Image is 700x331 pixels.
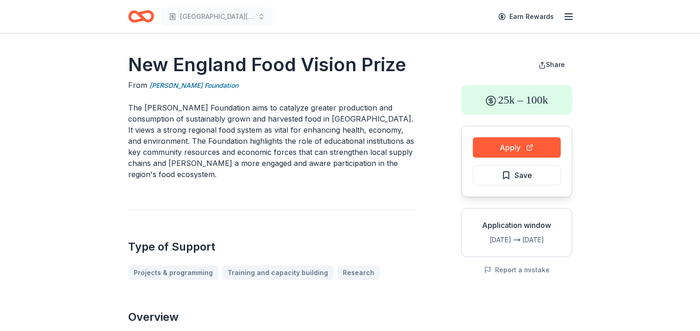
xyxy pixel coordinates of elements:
[128,239,417,254] h2: Type of Support
[522,234,564,245] div: [DATE]
[546,61,565,68] span: Share
[469,220,564,231] div: Application window
[531,55,572,74] button: Share
[128,310,417,325] h2: Overview
[473,165,561,185] button: Save
[149,80,238,91] a: [PERSON_NAME] Foundation
[484,264,550,276] button: Report a mistake
[222,265,334,280] a: Training and capacity building
[128,102,417,180] p: The [PERSON_NAME] Foundation aims to catalyze greater production and consumption of sustainably g...
[128,265,218,280] a: Projects & programming
[128,6,154,27] a: Home
[461,85,572,115] div: 25k – 100k
[469,234,511,245] div: [DATE]
[337,265,380,280] a: Research
[514,169,532,181] span: Save
[473,137,561,158] button: Apply
[161,7,273,26] button: [GEOGRAPHIC_DATA][US_STATE] Career Closet
[128,52,417,78] h1: New England Food Vision Prize
[128,80,417,91] div: From
[493,8,559,25] a: Earn Rewards
[180,11,254,22] span: [GEOGRAPHIC_DATA][US_STATE] Career Closet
